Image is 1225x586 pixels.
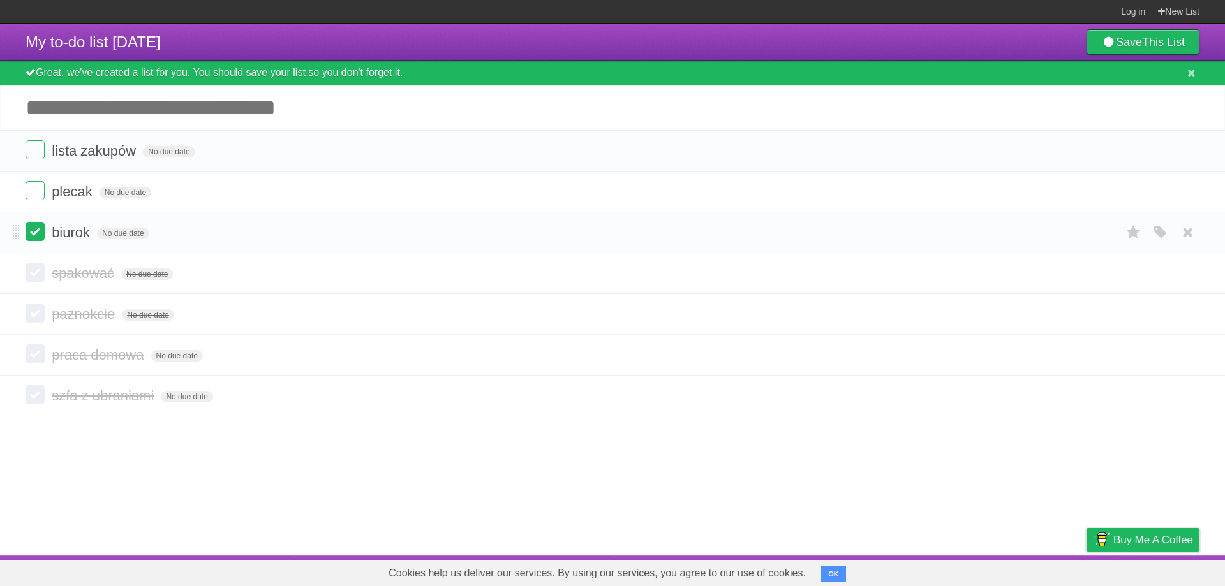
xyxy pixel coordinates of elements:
[97,228,149,239] span: No due date
[959,559,1011,583] a: Developers
[1070,559,1103,583] a: Privacy
[52,306,118,322] span: paznokcie
[26,222,45,241] label: Done
[1027,559,1055,583] a: Terms
[26,263,45,282] label: Done
[26,181,45,200] label: Done
[1119,559,1199,583] a: Suggest a feature
[821,566,846,582] button: OK
[26,140,45,159] label: Done
[1142,36,1185,48] b: This List
[52,224,93,240] span: biurok
[121,268,173,280] span: No due date
[917,559,944,583] a: About
[52,143,139,159] span: lista zakupów
[1093,529,1110,550] img: Buy me a coffee
[52,265,117,281] span: spakować
[151,350,203,362] span: No due date
[143,146,195,157] span: No due date
[52,388,157,404] span: szfa z ubraniami
[161,391,212,402] span: No due date
[26,385,45,404] label: Done
[1087,29,1199,55] a: SaveThis List
[1087,528,1199,552] a: Buy me a coffee
[122,309,174,321] span: No due date
[100,187,151,198] span: No due date
[26,33,161,50] span: My to-do list [DATE]
[1113,529,1193,551] span: Buy me a coffee
[52,347,147,363] span: praca domowa
[26,344,45,363] label: Done
[52,184,96,200] span: plecak
[26,304,45,323] label: Done
[1122,222,1146,243] label: Star task
[376,560,819,586] span: Cookies help us deliver our services. By using our services, you agree to our use of cookies.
